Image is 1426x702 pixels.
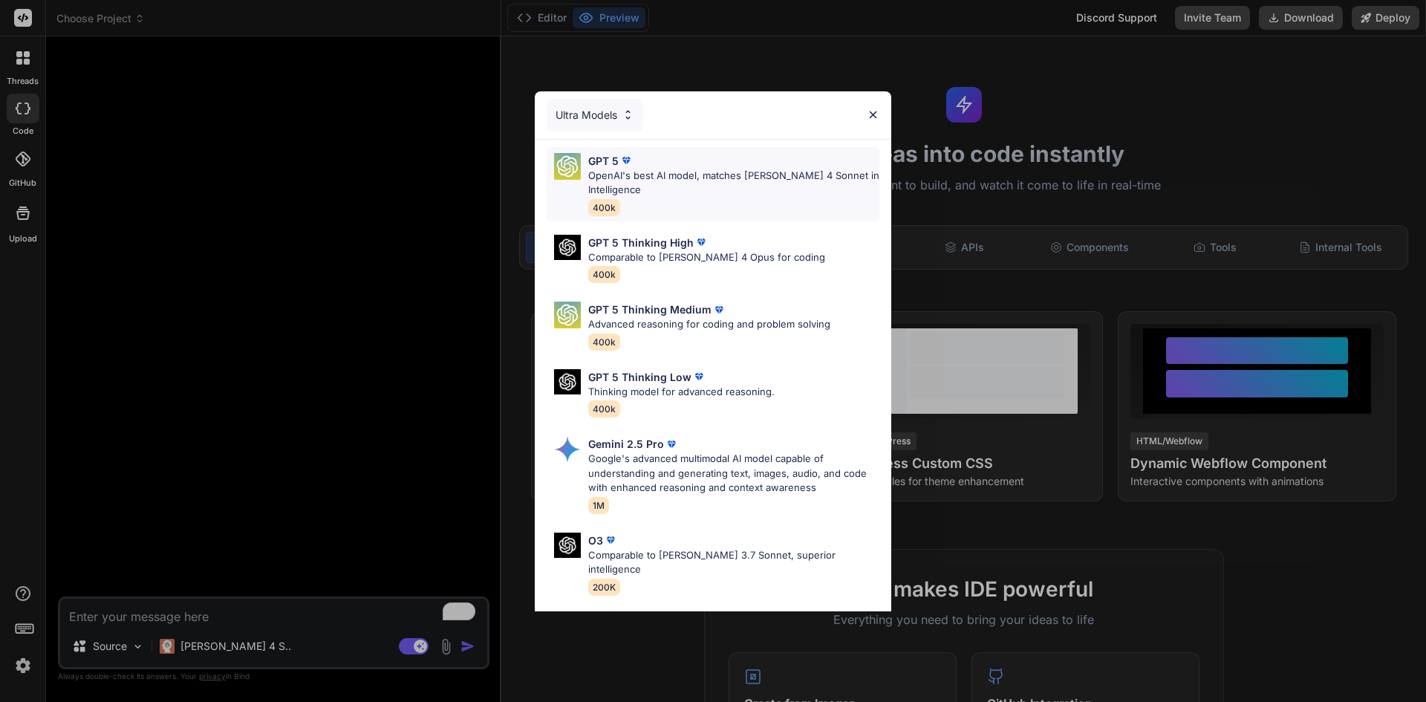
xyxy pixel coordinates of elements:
[588,436,664,452] p: Gemini 2.5 Pro
[588,385,775,400] p: Thinking model for advanced reasoning.
[603,533,618,547] img: premium
[691,369,706,384] img: premium
[588,266,620,283] span: 400k
[588,169,879,198] p: OpenAI's best AI model, matches [PERSON_NAME] 4 Sonnet in Intelligence
[554,533,581,559] img: Pick Models
[588,235,694,250] p: GPT 5 Thinking High
[694,235,709,250] img: premium
[554,302,581,328] img: Pick Models
[554,153,581,180] img: Pick Models
[588,497,609,514] span: 1M
[619,153,634,168] img: premium
[588,548,879,577] p: Comparable to [PERSON_NAME] 3.7 Sonnet, superior intelligence
[588,334,620,351] span: 400k
[554,436,581,463] img: Pick Models
[664,437,679,452] img: premium
[554,369,581,395] img: Pick Models
[622,108,634,121] img: Pick Models
[588,452,879,495] p: Google's advanced multimodal AI model capable of understanding and generating text, images, audio...
[588,579,620,596] span: 200K
[588,369,691,385] p: GPT 5 Thinking Low
[588,533,603,548] p: O3
[554,235,581,261] img: Pick Models
[867,108,879,121] img: close
[588,317,830,332] p: Advanced reasoning for coding and problem solving
[712,302,726,317] img: premium
[588,199,620,216] span: 400k
[588,400,620,417] span: 400k
[588,302,712,317] p: GPT 5 Thinking Medium
[588,250,825,265] p: Comparable to [PERSON_NAME] 4 Opus for coding
[547,99,643,131] div: Ultra Models
[588,153,619,169] p: GPT 5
